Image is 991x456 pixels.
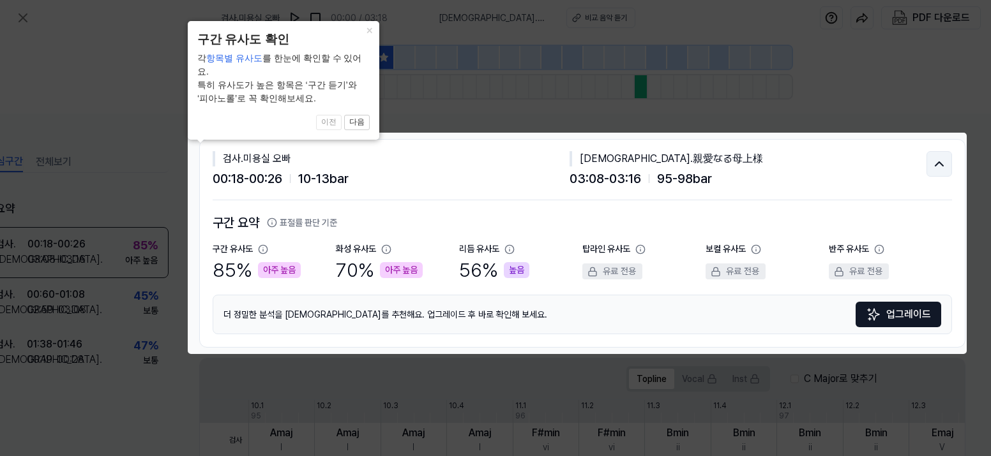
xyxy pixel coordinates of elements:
button: Close [359,21,379,39]
span: 00:18 - 00:26 [213,169,282,188]
span: 항목별 유사도 [206,53,262,63]
img: Sparkles [866,307,881,322]
div: 70 % [336,256,423,284]
h2: 구간 요약 [213,213,952,232]
div: 56 % [459,256,529,284]
div: 검사 . 미용실 오빠 [213,151,570,166]
div: 아주 높음 [258,262,301,278]
span: 95 - 98 bar [657,169,712,188]
button: 표절률 판단 기준 [267,216,337,230]
div: 구간 유사도 [213,242,253,256]
div: 유료 전용 [582,263,642,279]
div: 화성 유사도 [336,242,376,256]
div: 리듬 유사도 [459,242,499,256]
span: 03:08 - 03:16 [570,169,641,188]
div: 탑라인 유사도 [582,242,630,256]
div: [DEMOGRAPHIC_DATA] . 親愛なる母上様 [570,151,927,166]
div: 높음 [504,262,529,278]
div: 유료 전용 [829,263,889,279]
div: 아주 높음 [380,262,423,278]
div: 더 정밀한 분석을 [DEMOGRAPHIC_DATA]를 추천해요. 업그레이드 후 바로 확인해 보세요. [213,295,952,334]
div: 85 % [213,256,301,284]
button: 업그레이드 [856,302,941,327]
button: 다음 [344,115,370,130]
header: 구간 유사도 확인 [197,31,370,49]
div: 반주 유사도 [829,242,869,256]
div: 유료 전용 [706,263,766,279]
div: 보컬 유사도 [706,242,746,256]
div: 각 를 한눈에 확인할 수 있어요. 특히 유사도가 높은 항목은 ‘구간 듣기’와 ‘피아노롤’로 꼭 확인해보세요. [197,52,370,105]
span: 10 - 13 bar [298,169,349,188]
a: Sparkles업그레이드 [856,302,941,327]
